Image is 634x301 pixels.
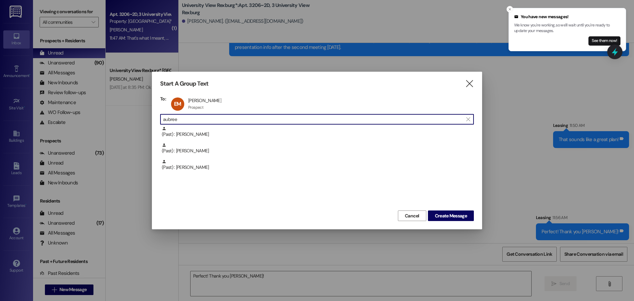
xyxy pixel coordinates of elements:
[162,143,474,154] div: (Past) : [PERSON_NAME]
[463,114,474,124] button: Clear text
[160,143,474,159] div: (Past) : [PERSON_NAME]
[465,80,474,87] i: 
[188,97,221,103] div: [PERSON_NAME]
[588,36,620,46] button: See them now!
[163,115,463,124] input: Search for any contact or apartment
[174,100,181,107] span: EM
[514,14,620,20] div: You have new messages!
[188,105,203,110] div: Prospect
[160,126,474,143] div: (Past) : [PERSON_NAME]
[160,80,208,88] h3: Start A Group Text
[514,22,620,34] p: We know you're working, so we'll wait until you're ready to update your messages.
[428,210,474,221] button: Create Message
[405,212,419,219] span: Cancel
[466,117,470,122] i: 
[160,96,166,102] h3: To:
[162,159,474,171] div: (Past) : [PERSON_NAME]
[507,6,513,13] button: Close toast
[162,126,474,138] div: (Past) : [PERSON_NAME]
[435,212,467,219] span: Create Message
[398,210,426,221] button: Cancel
[160,159,474,176] div: (Past) : [PERSON_NAME]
